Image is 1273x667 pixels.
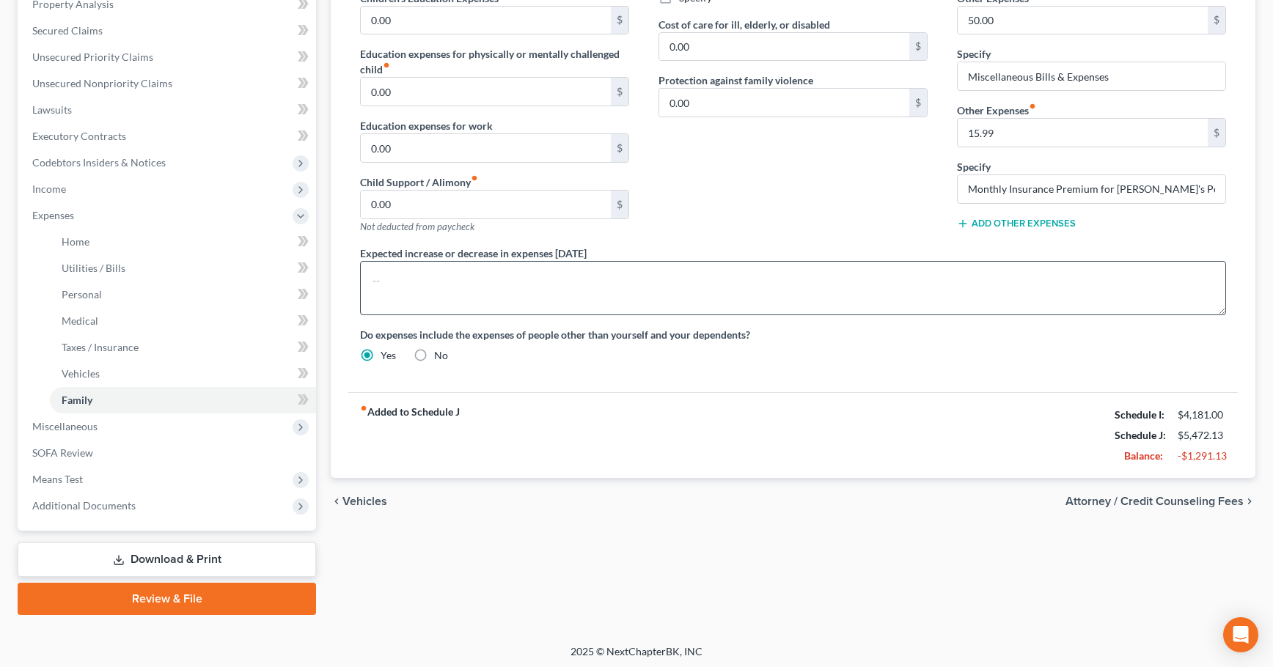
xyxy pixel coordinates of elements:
a: Secured Claims [21,18,316,44]
strong: Added to Schedule J [360,405,460,466]
div: -$1,291.13 [1178,449,1226,463]
span: Miscellaneous [32,420,98,432]
label: Expected increase or decrease in expenses [DATE] [360,246,587,261]
div: $ [611,7,628,34]
a: Family [50,387,316,413]
a: Lawsuits [21,97,316,123]
i: fiber_manual_record [1029,103,1036,110]
input: -- [361,7,611,34]
span: Vehicles [62,367,100,380]
input: -- [361,78,611,106]
label: Specify [957,159,991,174]
span: Vehicles [342,495,387,507]
div: $4,181.00 [1178,408,1226,422]
input: -- [659,33,909,61]
label: Specify [957,46,991,62]
button: Add Other Expenses [957,218,1076,229]
i: chevron_right [1244,495,1255,507]
span: Medical [62,314,98,327]
a: Utilities / Bills [50,255,316,281]
input: -- [361,134,611,162]
div: $5,472.13 [1178,428,1226,443]
label: Protection against family violence [658,73,813,88]
strong: Balance: [1124,449,1163,462]
span: Unsecured Priority Claims [32,51,153,63]
span: Income [32,183,66,195]
input: Specify... [958,175,1225,203]
a: Personal [50,281,316,308]
span: Means Test [32,473,83,485]
input: -- [361,191,611,218]
div: $ [1208,119,1225,147]
button: Attorney / Credit Counseling Fees chevron_right [1065,495,1255,507]
div: Open Intercom Messenger [1223,617,1258,652]
strong: Schedule J: [1115,429,1166,441]
div: $ [611,78,628,106]
label: Education expenses for work [360,118,493,133]
a: Vehicles [50,361,316,387]
span: Secured Claims [32,24,103,37]
a: Taxes / Insurance [50,334,316,361]
a: Home [50,229,316,255]
i: fiber_manual_record [360,405,367,412]
label: No [434,348,448,363]
a: Medical [50,308,316,334]
span: Utilities / Bills [62,262,125,274]
a: Download & Print [18,542,316,577]
input: -- [958,7,1208,34]
span: Codebtors Insiders & Notices [32,156,166,169]
span: Attorney / Credit Counseling Fees [1065,495,1244,507]
a: Executory Contracts [21,123,316,150]
button: chevron_left Vehicles [331,495,387,507]
div: $ [611,134,628,162]
span: Not deducted from paycheck [360,221,474,232]
div: $ [1208,7,1225,34]
span: SOFA Review [32,446,93,459]
span: Home [62,235,89,248]
div: $ [909,89,927,117]
span: Lawsuits [32,103,72,116]
span: Taxes / Insurance [62,341,139,353]
span: Family [62,394,92,406]
label: Education expenses for physically or mentally challenged child [360,46,629,77]
label: Child Support / Alimony [360,174,478,190]
a: SOFA Review [21,440,316,466]
span: Unsecured Nonpriority Claims [32,77,172,89]
a: Unsecured Nonpriority Claims [21,70,316,97]
div: $ [909,33,927,61]
i: chevron_left [331,495,342,507]
label: Do expenses include the expenses of people other than yourself and your dependents? [360,327,1226,342]
span: Executory Contracts [32,130,126,142]
input: -- [958,119,1208,147]
i: fiber_manual_record [383,62,390,69]
label: Cost of care for ill, elderly, or disabled [658,17,830,32]
label: Other Expenses [957,103,1036,118]
span: Expenses [32,209,74,221]
a: Unsecured Priority Claims [21,44,316,70]
div: $ [611,191,628,218]
i: fiber_manual_record [471,174,478,182]
span: Personal [62,288,102,301]
span: Additional Documents [32,499,136,512]
input: -- [659,89,909,117]
strong: Schedule I: [1115,408,1164,421]
a: Review & File [18,583,316,615]
input: Specify... [958,62,1225,90]
label: Yes [381,348,396,363]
